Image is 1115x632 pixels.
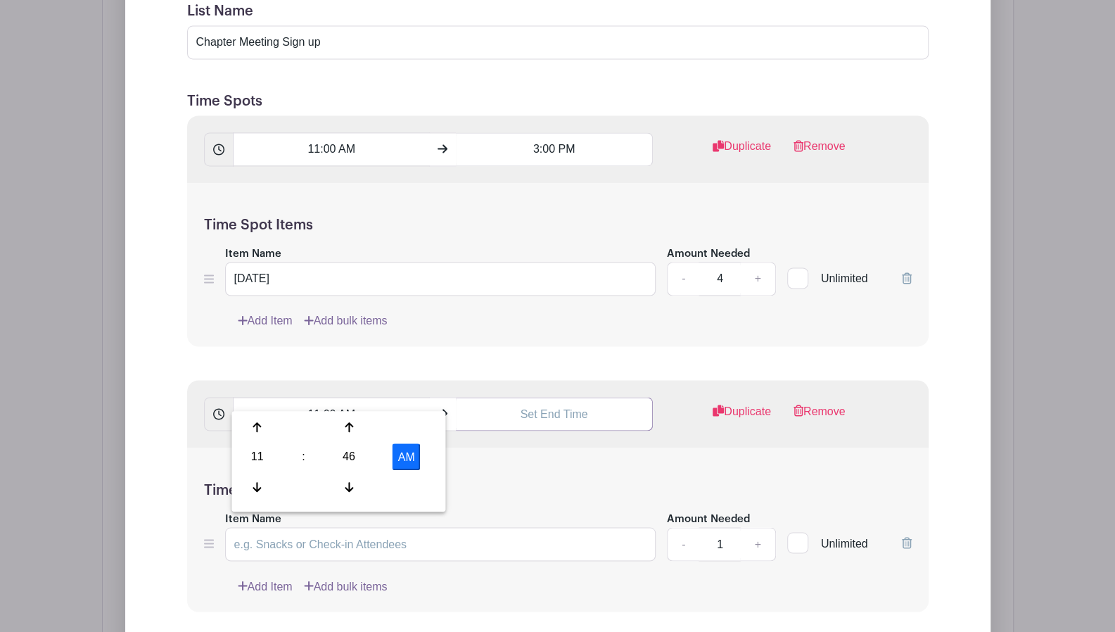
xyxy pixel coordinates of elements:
[187,25,929,59] input: e.g. Things or volunteers we need for the event
[304,578,388,595] a: Add bulk items
[234,473,280,500] div: Decrement Hour
[456,397,653,431] input: Set End Time
[225,246,281,263] label: Item Name
[821,272,868,284] span: Unlimited
[326,443,372,470] div: Pick Minute
[238,312,293,329] a: Add Item
[667,262,699,296] a: -
[234,414,280,441] div: Increment Hour
[456,132,653,166] input: Set End Time
[304,312,388,329] a: Add bulk items
[233,397,430,431] input: Set Start Time
[225,511,281,527] label: Item Name
[794,403,846,431] a: Remove
[238,578,293,595] a: Add Item
[187,3,253,20] label: List Name
[794,138,846,166] a: Remove
[393,443,421,470] button: AM
[326,473,372,500] div: Decrement Minute
[821,537,868,549] span: Unlimited
[187,93,929,110] h5: Time Spots
[233,132,430,166] input: Set Start Time
[713,138,771,166] a: Duplicate
[740,262,775,296] a: +
[225,262,656,296] input: e.g. Snacks or Check-in Attendees
[740,527,775,561] a: +
[225,527,656,561] input: e.g. Snacks or Check-in Attendees
[234,443,280,470] div: Pick Hour
[713,403,771,431] a: Duplicate
[204,217,912,234] h5: Time Spot Items
[285,443,322,470] div: :
[667,246,750,263] label: Amount Needed
[204,481,912,498] h5: Time Spot Items
[667,527,699,561] a: -
[667,511,750,527] label: Amount Needed
[326,414,372,441] div: Increment Minute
